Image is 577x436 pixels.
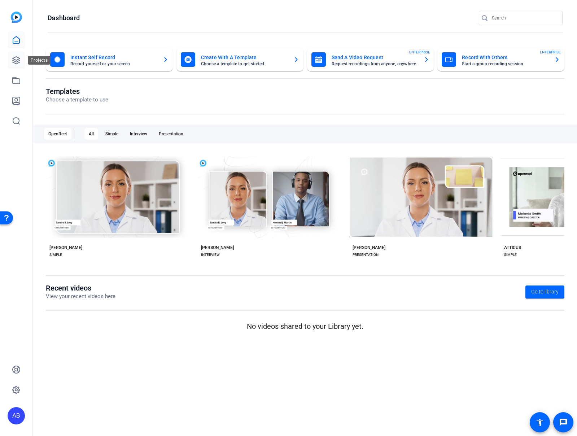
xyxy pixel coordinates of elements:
[201,252,220,258] div: INTERVIEW
[332,53,418,62] mat-card-title: Send A Video Request
[154,128,188,140] div: Presentation
[525,285,564,298] a: Go to library
[49,245,82,250] div: [PERSON_NAME]
[201,245,234,250] div: [PERSON_NAME]
[46,48,173,71] button: Instant Self RecordRecord yourself or your screen
[201,62,288,66] mat-card-subtitle: Choose a template to get started
[531,288,559,296] span: Go to library
[332,62,418,66] mat-card-subtitle: Request recordings from anyone, anywhere
[46,96,108,104] p: Choose a template to use
[11,12,22,23] img: blue-gradient.svg
[504,252,517,258] div: SIMPLE
[492,14,557,22] input: Search
[46,87,108,96] h1: Templates
[46,321,564,332] p: No videos shared to your Library yet.
[559,418,568,427] mat-icon: message
[437,48,564,71] button: Record With OthersStart a group recording sessionENTERPRISE
[70,62,157,66] mat-card-subtitle: Record yourself or your screen
[307,48,434,71] button: Send A Video RequestRequest recordings from anyone, anywhereENTERPRISE
[46,292,115,301] p: View your recent videos here
[504,245,521,250] div: ATTICUS
[536,418,544,427] mat-icon: accessibility
[353,252,379,258] div: PRESENTATION
[201,53,288,62] mat-card-title: Create With A Template
[462,62,548,66] mat-card-subtitle: Start a group recording session
[126,128,152,140] div: Interview
[48,14,80,22] h1: Dashboard
[49,252,62,258] div: SIMPLE
[84,128,98,140] div: All
[28,56,51,65] div: Projects
[8,407,25,424] div: AB
[70,53,157,62] mat-card-title: Instant Self Record
[101,128,123,140] div: Simple
[353,245,385,250] div: [PERSON_NAME]
[44,128,71,140] div: OpenReel
[46,284,115,292] h1: Recent videos
[540,49,561,55] span: ENTERPRISE
[462,53,548,62] mat-card-title: Record With Others
[176,48,303,71] button: Create With A TemplateChoose a template to get started
[409,49,430,55] span: ENTERPRISE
